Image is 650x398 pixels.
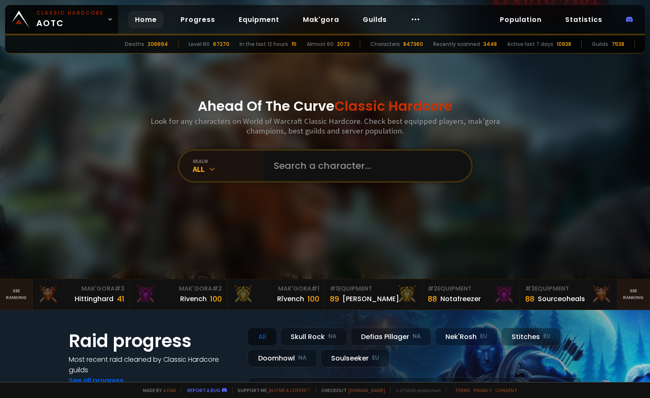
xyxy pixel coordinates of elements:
[147,116,503,136] h3: Look for any characters on World of Warcraft Classic Hardcore. Check best equipped players, mak'g...
[348,387,385,393] a: [DOMAIN_NAME]
[36,9,104,17] small: Classic Hardcore
[403,40,423,48] div: 847360
[557,40,571,48] div: 10938
[343,294,399,304] div: [PERSON_NAME]
[117,293,124,305] div: 41
[543,332,550,341] small: EU
[38,284,124,293] div: Mak'Gora
[480,332,487,341] small: EU
[413,332,421,341] small: NA
[148,40,168,48] div: 206694
[277,294,304,304] div: Rîvench
[423,279,520,310] a: #2Equipment88Notafreezer
[138,387,176,393] span: Made by
[210,293,222,305] div: 100
[558,11,609,28] a: Statistics
[351,328,432,346] div: Defias Pillager
[32,279,130,310] a: Mak'Gora#3Hittinghard41
[248,349,317,367] div: Doomhowl
[128,11,164,28] a: Home
[298,354,307,362] small: NA
[163,387,176,393] a: a fan
[180,294,207,304] div: Rivench
[240,40,288,48] div: In the last 12 hours
[325,279,422,310] a: #1Equipment89[PERSON_NAME]
[433,40,480,48] div: Recently scanned
[334,96,453,115] span: Classic Hardcore
[189,40,210,48] div: Level 60
[328,332,337,341] small: NA
[227,279,325,310] a: Mak'Gora#1Rîvench100
[232,284,319,293] div: Mak'Gora
[213,40,229,48] div: 67270
[538,294,585,304] div: Sourceoheals
[428,284,437,293] span: # 2
[187,387,220,393] a: Report a bug
[330,284,417,293] div: Equipment
[525,284,612,293] div: Equipment
[501,328,561,346] div: Stitches
[520,279,618,310] a: #3Equipment88Sourceoheals
[525,293,534,305] div: 88
[493,11,548,28] a: Population
[232,387,311,393] span: Support me,
[435,328,498,346] div: Nek'Rosh
[125,40,144,48] div: Deaths
[115,284,124,293] span: # 3
[316,387,385,393] span: Checkout
[75,294,113,304] div: Hittinghard
[525,284,535,293] span: # 3
[440,294,481,304] div: Notafreezer
[428,293,437,305] div: 88
[198,96,453,116] h1: Ahead Of The Curve
[321,349,390,367] div: Soulseeker
[130,279,227,310] a: Mak'Gora#2Rivench100
[330,284,338,293] span: # 1
[507,40,553,48] div: Active last 7 days
[280,328,347,346] div: Skull Rock
[232,11,286,28] a: Equipment
[330,293,339,305] div: 89
[135,284,222,293] div: Mak'Gora
[36,9,104,29] span: AOTC
[269,151,461,181] input: Search a character...
[612,40,624,48] div: 7538
[428,284,515,293] div: Equipment
[248,328,277,346] div: All
[337,40,350,48] div: 2073
[390,387,441,393] span: v. d752d5 - production
[495,387,518,393] a: Consent
[269,387,311,393] a: Buy me a coffee
[307,293,319,305] div: 100
[69,328,237,354] h1: Raid progress
[193,164,264,174] div: All
[296,11,346,28] a: Mak'gora
[174,11,222,28] a: Progress
[307,40,334,48] div: Almost 60
[372,354,379,362] small: EU
[193,158,264,164] div: realm
[483,40,497,48] div: 3448
[5,5,118,34] a: Classic HardcoreAOTC
[474,387,492,393] a: Privacy
[370,40,400,48] div: Characters
[356,11,394,28] a: Guilds
[69,354,237,375] h4: Most recent raid cleaned by Classic Hardcore guilds
[455,387,470,393] a: Terms
[69,376,124,385] a: See all progress
[291,40,297,48] div: 15
[212,284,222,293] span: # 2
[311,284,319,293] span: # 1
[592,40,608,48] div: Guilds
[618,279,650,310] a: Seeranking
